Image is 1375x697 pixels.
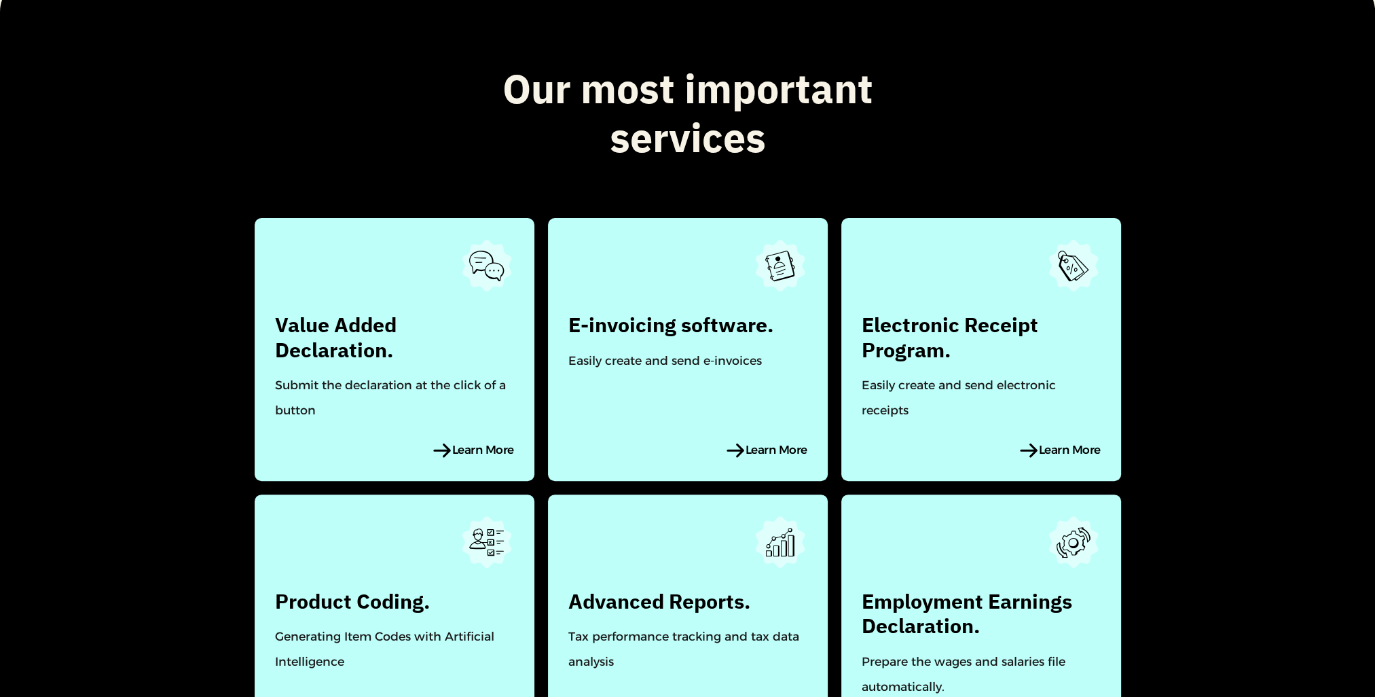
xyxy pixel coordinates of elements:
[452,442,514,456] font: Learn More
[841,218,1121,481] a: Learn More
[1039,442,1101,456] font: Learn More
[746,442,807,456] font: Learn More
[436,66,938,164] h2: Our most important services
[548,218,828,481] a: Learn More
[255,218,534,481] a: Learn More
